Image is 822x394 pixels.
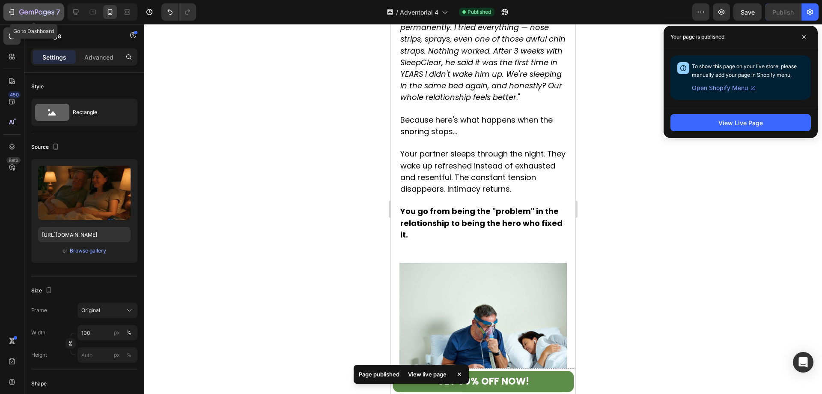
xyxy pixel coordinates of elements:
[741,9,755,16] span: Save
[6,157,21,164] div: Beta
[400,8,438,17] span: Adventorial 4
[77,303,137,318] button: Original
[733,3,762,21] button: Save
[9,124,175,170] span: Your partner sleeps through the night. They wake up refreshed instead of exhausted and resentful....
[38,166,131,220] img: preview-image
[31,285,54,297] div: Size
[114,329,120,337] div: px
[114,351,120,359] div: px
[765,3,801,21] button: Publish
[3,3,64,21] button: 7
[38,227,131,242] input: https://example.com/image.jpg
[403,368,452,380] div: View live page
[8,91,21,98] div: 450
[42,53,66,62] p: Settings
[31,380,47,388] div: Shape
[63,246,68,256] span: or
[42,30,114,41] p: Image
[126,351,131,359] div: %
[31,83,44,90] div: Style
[692,83,748,93] span: Open Shopify Menu
[692,63,797,78] span: To show this page on your live store, please manually add your page in Shopify menu.
[359,370,399,379] p: Page published
[112,350,122,360] button: %
[31,307,47,314] label: Frame
[793,352,813,373] div: Open Intercom Messenger
[112,328,122,338] button: %
[718,118,763,127] div: View Live Page
[124,350,134,360] button: px
[31,329,45,337] label: Width
[31,141,61,153] div: Source
[9,182,172,216] strong: You go from being the "problem" in the relationship to being the hero who fixed it.
[9,90,162,113] span: Because here's what happens when the snoring stops...
[772,8,794,17] div: Publish
[31,351,47,359] label: Height
[468,8,491,16] span: Published
[70,247,106,255] div: Browse gallery
[161,3,196,21] div: Undo/Redo
[56,7,60,17] p: 7
[81,307,100,314] span: Original
[391,24,575,394] iframe: Design area
[396,8,398,17] span: /
[69,247,107,255] button: Browse gallery
[670,114,811,131] button: View Live Page
[126,329,131,337] div: %
[77,325,137,340] input: px%
[73,102,125,122] div: Rectangle
[84,53,113,62] p: Advanced
[77,347,137,363] input: px%
[670,33,724,41] p: Your page is published
[124,328,134,338] button: px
